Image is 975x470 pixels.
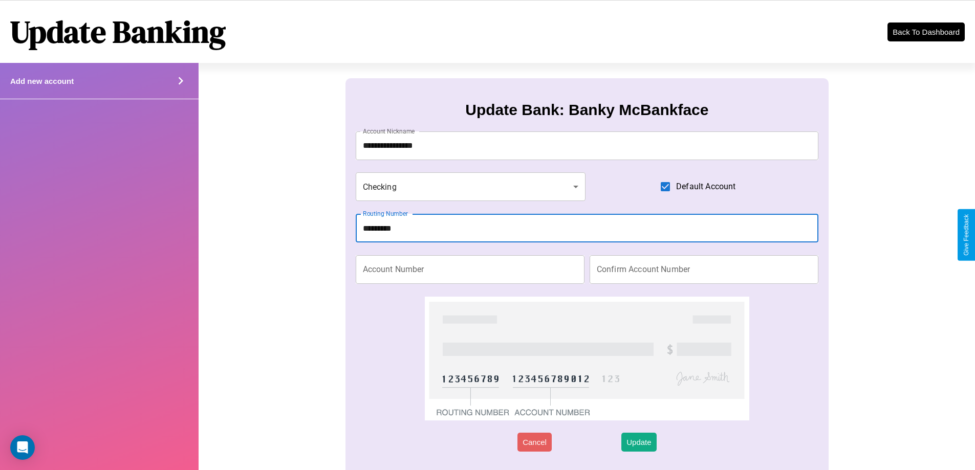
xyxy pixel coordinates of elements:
button: Cancel [517,433,552,452]
div: Open Intercom Messenger [10,435,35,460]
h4: Add new account [10,77,74,85]
span: Default Account [676,181,735,193]
button: Update [621,433,656,452]
h1: Update Banking [10,11,226,53]
div: Checking [356,172,586,201]
label: Account Nickname [363,127,415,136]
h3: Update Bank: Banky McBankface [465,101,708,119]
div: Give Feedback [963,214,970,256]
img: check [425,297,749,420]
label: Routing Number [363,209,408,218]
button: Back To Dashboard [887,23,965,41]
